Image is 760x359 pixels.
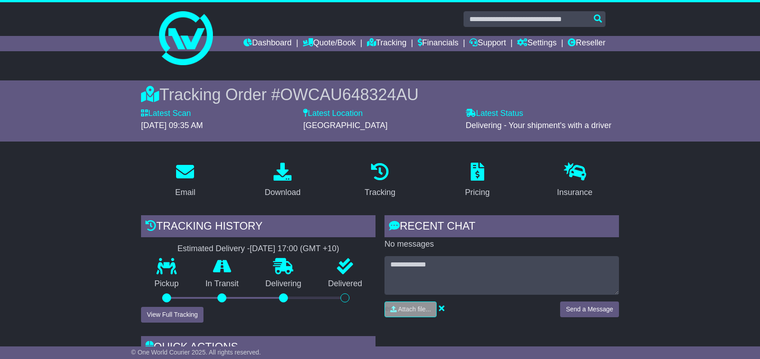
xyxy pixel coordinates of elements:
span: Delivering - Your shipment's with a driver [466,121,612,130]
label: Latest Status [466,109,523,119]
a: Support [469,36,506,51]
p: In Transit [192,279,252,289]
a: Quote/Book [303,36,356,51]
button: View Full Tracking [141,307,203,323]
a: Financials [418,36,459,51]
a: Email [169,160,201,202]
label: Latest Scan [141,109,191,119]
p: Delivered [315,279,376,289]
div: Download [265,186,300,199]
a: Reseller [568,36,605,51]
a: Download [259,160,306,202]
a: Pricing [459,160,495,202]
div: Tracking history [141,215,376,239]
div: Email [175,186,195,199]
span: [GEOGRAPHIC_DATA] [303,121,387,130]
span: © One World Courier 2025. All rights reserved. [131,349,261,356]
a: Settings [517,36,557,51]
div: Estimated Delivery - [141,244,376,254]
div: Tracking [365,186,395,199]
div: [DATE] 17:00 (GMT +10) [250,244,339,254]
p: Pickup [141,279,192,289]
div: Tracking Order # [141,85,619,104]
span: OWCAU648324AU [280,85,419,104]
label: Latest Location [303,109,362,119]
a: Tracking [367,36,407,51]
a: Dashboard [243,36,292,51]
button: Send a Message [560,301,619,317]
div: Pricing [465,186,490,199]
span: [DATE] 09:35 AM [141,121,203,130]
p: Delivering [252,279,315,289]
div: Insurance [557,186,592,199]
a: Tracking [359,160,401,202]
div: RECENT CHAT [384,215,619,239]
a: Insurance [551,160,598,202]
p: No messages [384,239,619,249]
